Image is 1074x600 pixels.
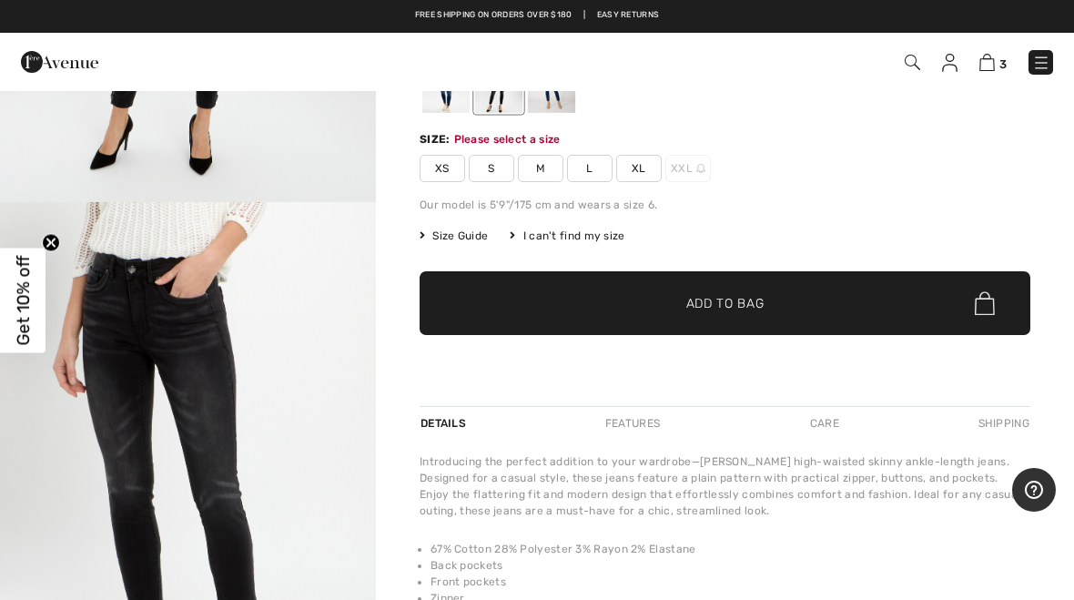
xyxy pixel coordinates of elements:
[21,52,98,69] a: 1ère Avenue
[454,131,561,147] div: Please select a size
[975,291,995,315] img: Bag.svg
[1012,468,1056,514] iframe: Opens a widget where you can find more information
[420,155,465,182] span: XS
[942,54,957,72] img: My Info
[420,271,1030,335] button: Add to Bag
[510,228,624,244] div: I can't find my size
[686,294,765,313] span: Add to Bag
[795,407,855,440] div: Care
[974,407,1030,440] div: Shipping
[42,233,60,251] button: Close teaser
[420,197,1030,213] div: Our model is 5'9"/175 cm and wears a size 6.
[665,155,711,182] span: XXL
[422,45,470,113] div: Dark Blue/Tan
[567,155,613,182] span: L
[999,57,1007,71] span: 3
[475,45,522,113] div: Black
[420,453,1030,519] div: Introducing the perfect addition to your wardrobe—[PERSON_NAME] high-waisted skinny ankle-length ...
[979,51,1007,73] a: 3
[616,155,662,182] span: XL
[431,541,1030,557] li: 67% Cotton 28% Polyester 3% Rayon 2% Elastane
[597,9,660,22] a: Easy Returns
[905,55,920,70] img: Search
[13,255,34,345] span: Get 10% off
[415,9,572,22] a: Free shipping on orders over $180
[420,407,471,440] div: Details
[528,45,575,113] div: Blue/Blush
[696,164,705,173] img: ring-m.svg
[420,228,488,244] span: Size Guide
[420,131,454,147] div: Size:
[590,407,675,440] div: Features
[21,44,98,80] img: 1ère Avenue
[431,574,1030,590] li: Front pockets
[583,9,585,22] span: |
[979,54,995,71] img: Shopping Bag
[518,155,563,182] span: M
[431,557,1030,574] li: Back pockets
[469,155,514,182] span: S
[1032,54,1050,72] img: Menu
